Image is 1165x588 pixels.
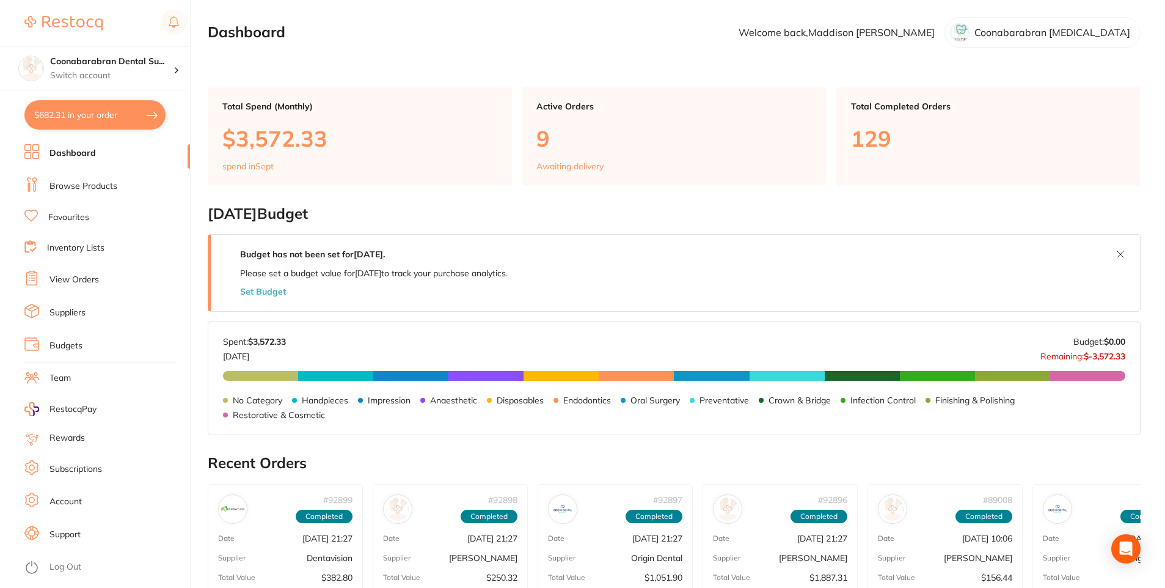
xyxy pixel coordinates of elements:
h2: [DATE] Budget [208,205,1141,222]
img: RestocqPay [24,402,39,416]
span: RestocqPay [49,403,97,416]
p: Active Orders [536,101,811,111]
a: View Orders [49,274,99,286]
p: # 92898 [488,495,517,505]
p: Oral Surgery [630,395,680,405]
p: 9 [536,126,811,151]
p: Budget: [1073,337,1125,347]
button: Set Budget [240,287,286,296]
p: Origin Dental [631,553,682,563]
a: Dashboard [49,147,96,160]
button: Log Out [24,558,186,578]
a: Team [49,372,71,384]
p: Date [1043,534,1059,543]
a: Account [49,496,82,508]
p: $1,887.31 [809,573,847,582]
a: Support [49,529,81,541]
img: Adam Dental [881,498,904,521]
p: Date [713,534,729,543]
p: [PERSON_NAME] [944,553,1012,563]
p: Crown & Bridge [769,395,831,405]
p: Switch account [50,70,173,82]
p: $156.44 [981,573,1012,582]
p: Supplier [548,554,575,562]
p: Spent: [223,337,286,347]
p: # 92899 [323,495,352,505]
strong: $3,572.33 [248,336,286,347]
p: $3,572.33 [222,126,497,151]
a: Inventory Lists [47,242,104,254]
strong: $0.00 [1104,336,1125,347]
p: [DATE] [223,347,286,361]
a: Browse Products [49,180,117,193]
p: Anaesthetic [430,395,477,405]
p: Handpieces [302,395,348,405]
p: $1,051.90 [645,573,682,582]
img: cXB3NzlycQ [951,23,970,42]
p: Date [548,534,564,543]
a: Suppliers [49,307,86,319]
a: Total Completed Orders129 [836,87,1141,186]
img: Coonabarabran Dental Surgery [19,56,43,81]
p: Date [383,534,400,543]
p: Preventative [699,395,749,405]
p: # 92896 [818,495,847,505]
p: Dentavision [307,553,352,563]
p: Total Value [218,573,255,582]
p: [PERSON_NAME] [449,553,517,563]
p: Awaiting delivery [536,161,604,171]
h4: Coonabarabran Dental Surgery [50,56,173,68]
p: Coonabarabran [MEDICAL_DATA] [974,27,1130,38]
span: Completed [461,510,517,523]
p: Supplier [1043,554,1070,562]
p: Disposables [497,395,544,405]
h2: Recent Orders [208,455,1141,472]
p: [DATE] 21:27 [467,534,517,543]
p: 129 [851,126,1126,151]
p: $250.32 [486,573,517,582]
p: [DATE] 21:27 [302,534,352,543]
p: $382.80 [321,573,352,582]
p: [PERSON_NAME] [779,553,847,563]
p: [DATE] 21:27 [797,534,847,543]
span: Completed [955,510,1012,523]
button: $682.31 in your order [24,100,166,130]
a: Budgets [49,340,82,352]
p: spend in Sept [222,161,274,171]
span: Completed [791,510,847,523]
p: # 92897 [653,495,682,505]
a: Favourites [48,211,89,224]
a: Subscriptions [49,463,102,476]
p: Total Completed Orders [851,101,1126,111]
p: Supplier [713,554,740,562]
h2: Dashboard [208,24,285,41]
p: Remaining: [1040,347,1125,361]
p: Please set a budget value for [DATE] to track your purchase analytics. [240,268,508,278]
a: Active Orders9Awaiting delivery [522,87,826,186]
p: Total Value [878,573,915,582]
p: Infection Control [850,395,916,405]
p: Supplier [878,554,905,562]
div: Open Intercom Messenger [1111,534,1141,564]
img: Restocq Logo [24,16,103,31]
p: Supplier [383,554,411,562]
p: Total Value [548,573,585,582]
p: No Category [233,395,282,405]
strong: $-3,572.33 [1084,351,1125,362]
p: Welcome back, Maddison [PERSON_NAME] [739,27,935,38]
p: Date [218,534,235,543]
a: Restocq Logo [24,9,103,37]
p: Endodontics [563,395,611,405]
p: Total Value [1043,573,1080,582]
p: Supplier [218,554,246,562]
img: Adam Dental [386,498,409,521]
img: Dentavision [221,498,244,521]
p: Date [878,534,894,543]
p: Finishing & Polishing [935,395,1015,405]
a: Rewards [49,432,85,444]
span: Completed [626,510,682,523]
p: [DATE] 21:27 [632,534,682,543]
p: Total Spend (Monthly) [222,101,497,111]
strong: Budget has not been set for [DATE] . [240,249,385,260]
p: Impression [368,395,411,405]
